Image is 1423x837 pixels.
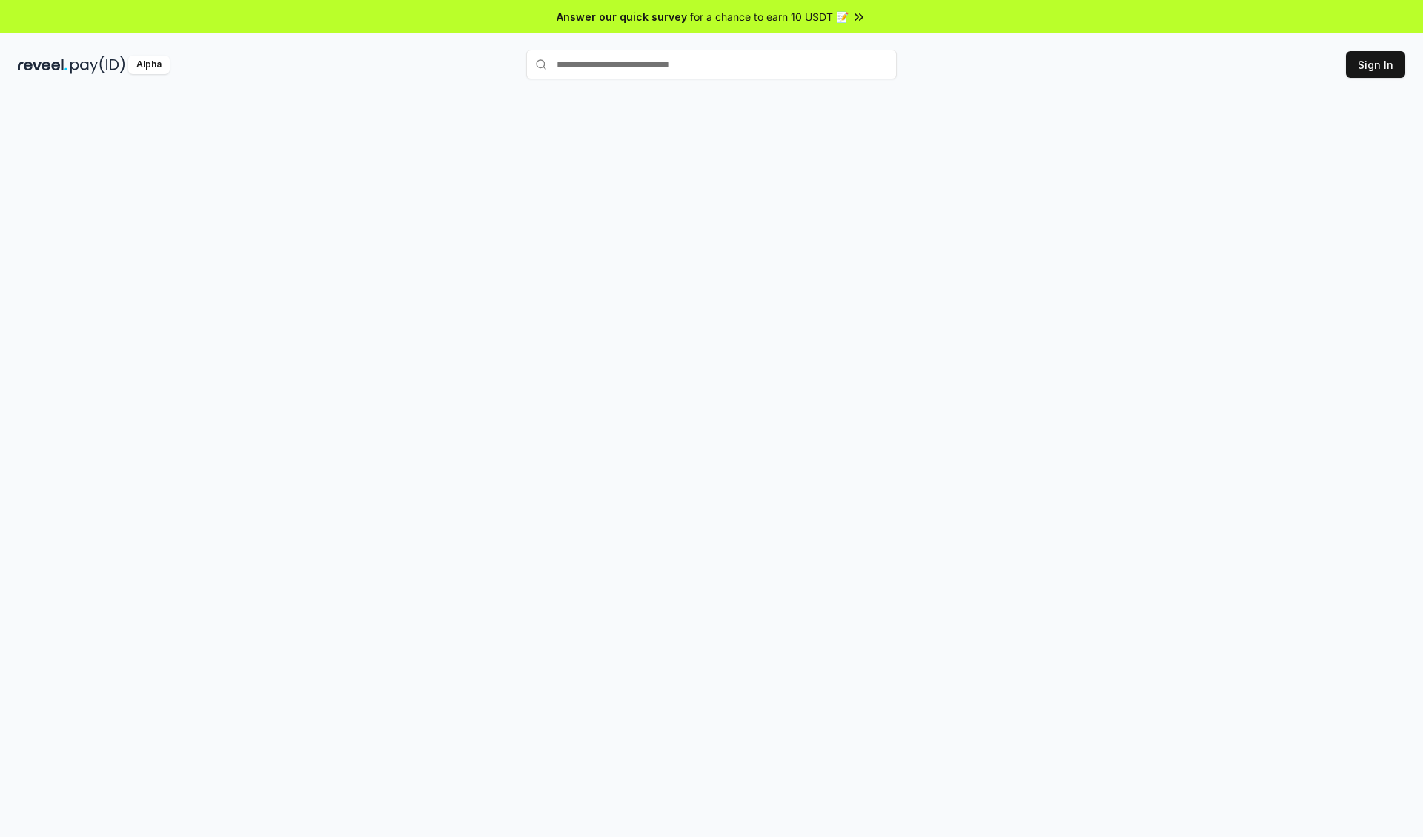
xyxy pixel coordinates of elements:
img: pay_id [70,56,125,74]
div: Alpha [128,56,170,74]
img: reveel_dark [18,56,67,74]
button: Sign In [1346,51,1405,78]
span: for a chance to earn 10 USDT 📝 [690,9,849,24]
span: Answer our quick survey [557,9,687,24]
